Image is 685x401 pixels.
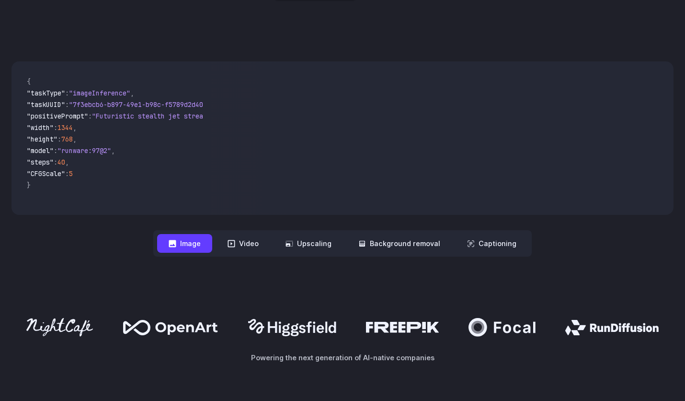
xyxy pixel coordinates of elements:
[27,89,65,97] span: "taskType"
[347,234,452,253] button: Background removal
[27,146,54,155] span: "model"
[65,100,69,109] span: :
[54,158,57,166] span: :
[65,158,69,166] span: ,
[27,169,65,178] span: "CFGScale"
[57,146,111,155] span: "runware:97@2"
[54,146,57,155] span: :
[57,158,65,166] span: 40
[27,77,31,86] span: {
[111,146,115,155] span: ,
[92,112,441,120] span: "Futuristic stealth jet streaking through a neon-lit cityscape with glowing purple exhaust"
[27,100,65,109] span: "taskUUID"
[216,234,270,253] button: Video
[69,169,73,178] span: 5
[274,234,343,253] button: Upscaling
[11,352,674,363] p: Powering the next generation of AI-native companies
[73,135,77,143] span: ,
[27,135,57,143] span: "height"
[27,123,54,132] span: "width"
[69,89,130,97] span: "imageInference"
[73,123,77,132] span: ,
[69,100,215,109] span: "7f3ebcb6-b897-49e1-b98c-f5789d2d40d7"
[54,123,57,132] span: :
[27,112,88,120] span: "positivePrompt"
[88,112,92,120] span: :
[61,135,73,143] span: 768
[456,234,528,253] button: Captioning
[65,169,69,178] span: :
[157,234,212,253] button: Image
[65,89,69,97] span: :
[57,135,61,143] span: :
[57,123,73,132] span: 1344
[27,181,31,189] span: }
[27,158,54,166] span: "steps"
[130,89,134,97] span: ,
